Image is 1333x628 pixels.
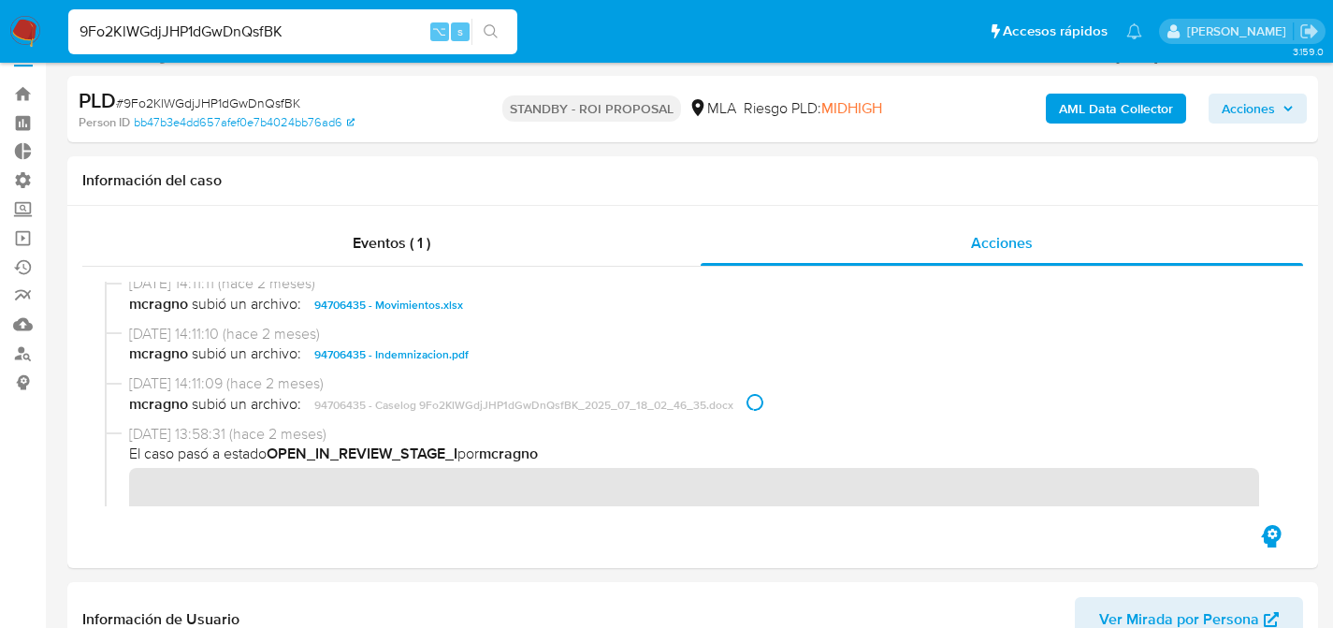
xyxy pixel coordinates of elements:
[1059,94,1173,124] b: AML Data Collector
[1126,23,1142,39] a: Notificaciones
[821,97,882,119] span: MIDHIGH
[1222,94,1275,124] span: Acciones
[688,98,736,119] div: MLA
[971,232,1033,254] span: Acciones
[1209,94,1307,124] button: Acciones
[471,19,510,45] button: search-icon
[457,22,463,40] span: s
[68,20,517,44] input: Buscar usuario o caso...
[79,85,116,115] b: PLD
[1299,22,1319,41] a: Salir
[432,22,446,40] span: ⌥
[1046,94,1186,124] button: AML Data Collector
[502,95,681,122] p: STANDBY - ROI PROPOSAL
[134,114,355,131] a: bb47b3e4dd657afef0e7b4024bb76ad6
[1187,22,1293,40] p: facundo.marin@mercadolibre.com
[353,232,430,254] span: Eventos ( 1 )
[1003,22,1108,41] span: Accesos rápidos
[82,171,1303,190] h1: Información del caso
[744,98,882,119] span: Riesgo PLD:
[79,114,130,131] b: Person ID
[116,94,300,112] span: # 9Fo2KlWGdjJHP1dGwDnQsfBK
[1293,44,1324,59] span: 3.159.0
